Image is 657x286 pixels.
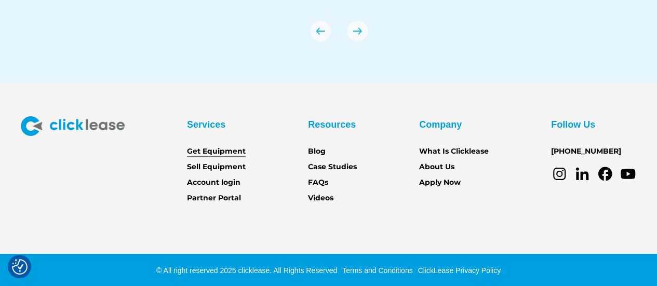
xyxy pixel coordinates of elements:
[187,146,246,157] a: Get Equipment
[187,193,241,204] a: Partner Portal
[310,21,331,42] img: arrow Icon
[156,265,337,276] div: © All right reserved 2025 clicklease. All Rights Reserved
[308,161,357,173] a: Case Studies
[187,116,225,133] div: Services
[551,146,621,157] a: [PHONE_NUMBER]
[308,146,326,157] a: Blog
[347,21,368,42] img: arrow Icon
[21,116,125,136] img: Clicklease logo
[308,193,333,204] a: Videos
[347,21,368,42] div: next slide
[419,146,489,157] a: What Is Clicklease
[187,161,246,173] a: Sell Equipment
[340,266,412,275] a: Terms and Conditions
[415,266,501,275] a: ClickLease Privacy Policy
[308,177,328,188] a: FAQs
[419,177,461,188] a: Apply Now
[419,161,454,173] a: About Us
[551,116,595,133] div: Follow Us
[12,259,28,275] button: Consent Preferences
[308,116,356,133] div: Resources
[12,259,28,275] img: Revisit consent button
[310,21,331,42] div: previous slide
[419,116,462,133] div: Company
[187,177,240,188] a: Account login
